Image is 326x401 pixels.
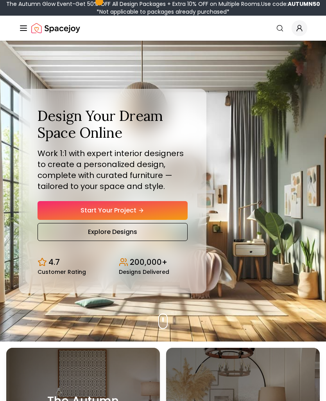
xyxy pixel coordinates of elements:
small: Designs Delivered [119,269,169,275]
p: 200,000+ [130,257,167,268]
nav: Global [19,16,307,41]
p: Work 1:1 with expert interior designers to create a personalized design, complete with curated fu... [38,148,188,192]
a: Start Your Project [38,201,188,220]
h1: Design Your Dream Space Online [38,108,188,141]
a: Explore Designs [38,223,188,241]
p: 4.7 [48,257,60,268]
div: Design stats [38,250,188,275]
a: Spacejoy [31,20,80,36]
img: Spacejoy Logo [31,20,80,36]
span: *Not applicable to packages already purchased* [97,8,229,16]
small: Customer Rating [38,269,86,275]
